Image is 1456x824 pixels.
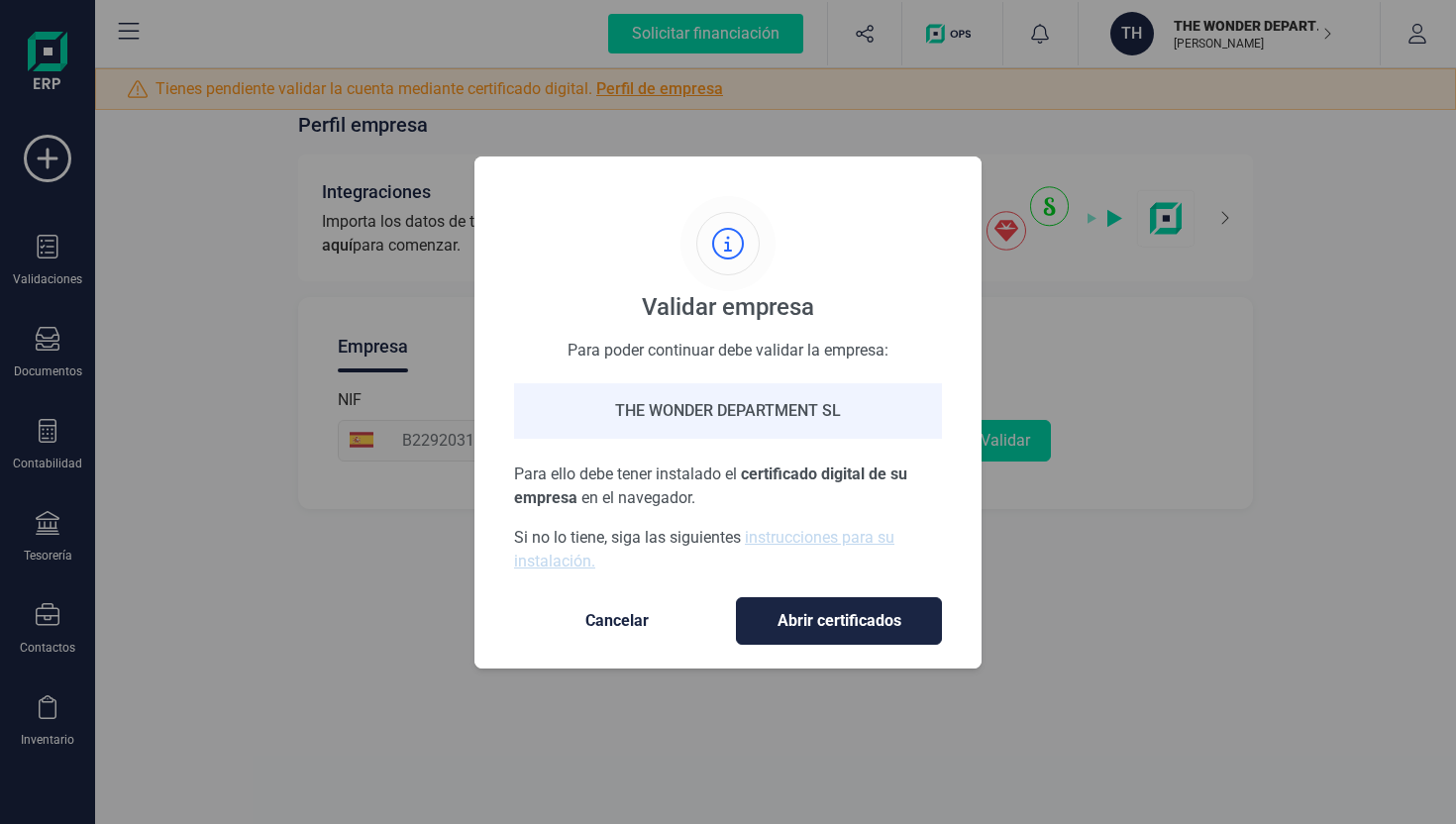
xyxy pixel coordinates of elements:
[514,464,907,507] span: certificado digital de su empresa
[514,339,942,360] div: Para poder continuar debe validar la empresa:
[514,528,894,570] a: instrucciones para su instalación.
[514,383,942,439] div: THE WONDER DEPARTMENT SL
[757,609,921,633] span: Abrir certificados
[534,609,700,633] span: Cancelar
[642,291,814,323] div: Validar empresa
[514,526,942,573] p: Si no lo tiene, siga las siguientes
[514,463,942,510] p: Para ello debe tener instalado el en el navegador.
[514,597,720,645] button: Cancelar
[736,597,942,645] button: Abrir certificados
